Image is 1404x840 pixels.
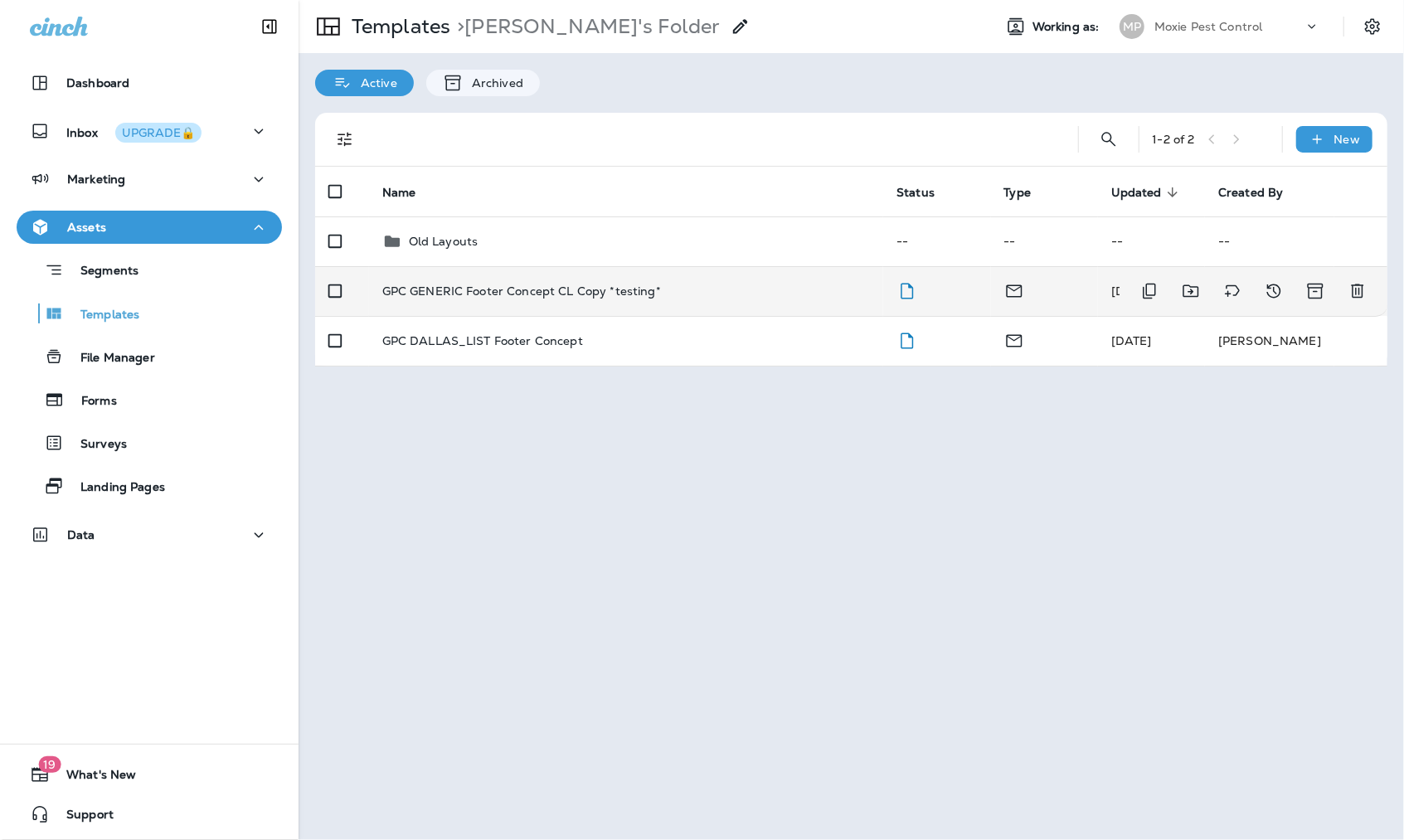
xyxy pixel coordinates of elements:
[1154,20,1263,33] p: Moxie Pest Control
[17,425,282,460] button: Surveys
[1111,185,1183,200] span: Updated
[1111,186,1162,200] span: Updated
[883,216,990,266] td: --
[1358,12,1387,41] button: Settings
[17,339,282,374] button: File Manager
[1004,186,1032,200] span: Type
[328,123,362,156] button: Filters
[17,518,282,551] button: Data
[1218,185,1304,200] span: Created By
[17,252,282,288] button: Segments
[409,235,479,248] p: Old Layouts
[345,14,450,39] p: Templates
[1299,274,1333,308] button: Archive
[17,296,282,331] button: Templates
[17,211,282,244] button: Assets
[450,14,720,39] p: Mischelle's Folder
[17,469,282,503] button: Landing Pages
[896,186,935,200] span: Status
[352,76,397,90] p: Active
[1098,216,1205,266] td: --
[896,185,956,200] span: Status
[17,758,282,791] button: 19What's New
[896,282,917,297] span: Draft
[66,76,129,90] p: Dashboard
[382,186,416,200] span: Name
[246,10,293,43] button: Collapse Sidebar
[66,123,202,140] p: Inbox
[17,66,282,100] button: Dashboard
[64,437,127,453] p: Surveys
[67,172,125,186] p: Marketing
[122,127,195,138] div: UPGRADE🔒
[1120,14,1144,39] div: MP
[50,808,114,828] span: Support
[1004,185,1053,200] span: Type
[1216,274,1249,308] button: Add tags
[1218,186,1283,200] span: Created By
[64,351,155,367] p: File Manager
[1032,20,1103,34] span: Working as:
[464,76,523,90] p: Archived
[1004,282,1024,297] span: Email
[1111,284,1152,299] span: Mischelle Hunter
[1133,274,1166,308] button: Duplicate
[67,528,95,541] p: Data
[1205,316,1387,366] td: [PERSON_NAME]
[382,284,661,298] p: GPC GENERIC Footer Concept CL Copy *testing*
[1205,216,1387,266] td: --
[50,768,136,788] span: What's New
[17,114,282,148] button: InboxUPGRADE🔒
[991,216,1098,266] td: --
[38,756,61,773] span: 19
[1004,332,1024,347] span: Email
[1341,274,1374,308] button: Delete
[1092,123,1125,156] button: Search Templates
[382,334,583,347] p: GPC DALLAS_LIST Footer Concept
[1334,133,1360,146] p: New
[115,123,202,143] button: UPGRADE🔒
[64,308,139,323] p: Templates
[1111,333,1152,348] span: Cydney Liberman
[1257,274,1290,308] button: View Changelog
[65,394,117,410] p: Forms
[382,185,438,200] span: Name
[17,798,282,831] button: Support
[896,332,917,347] span: Draft
[1174,274,1207,308] button: Move to folder
[64,264,138,280] p: Segments
[17,163,282,196] button: Marketing
[67,221,106,234] p: Assets
[17,382,282,417] button: Forms
[64,480,165,496] p: Landing Pages
[1153,133,1195,146] div: 1 - 2 of 2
